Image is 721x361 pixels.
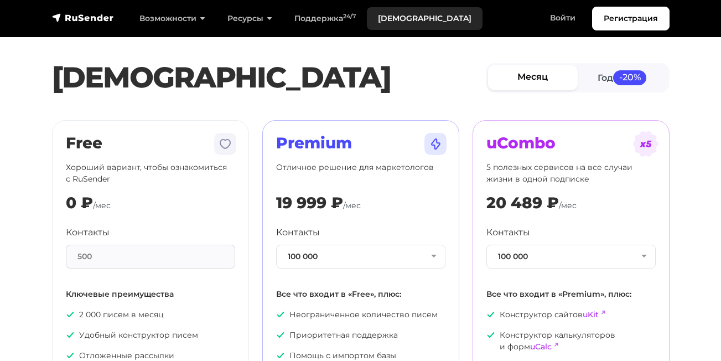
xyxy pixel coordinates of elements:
[613,70,646,85] span: -20%
[486,226,530,239] label: Контакты
[343,13,356,20] sup: 24/7
[276,226,320,239] label: Контакты
[66,309,235,321] p: 2 000 писем в месяц
[632,131,659,157] img: tarif-ucombo.svg
[276,288,445,300] p: Все что входит в «Free», плюс:
[343,200,361,210] span: /мес
[488,65,578,90] a: Месяц
[66,134,235,153] h2: Free
[66,226,110,239] label: Контакты
[66,329,235,341] p: Удобный конструктор писем
[592,7,670,30] a: Регистрация
[66,162,235,185] p: Хороший вариант, чтобы ознакомиться с RuSender
[93,200,111,210] span: /мес
[66,194,93,213] div: 0 ₽
[486,310,495,319] img: icon-ok.svg
[276,194,343,213] div: 19 999 ₽
[530,342,552,352] a: uCalc
[486,309,656,321] p: Конструктор сайтов
[486,245,656,269] button: 100 000
[276,310,285,319] img: icon-ok.svg
[66,351,75,360] img: icon-ok.svg
[216,7,283,30] a: Ресурсы
[276,331,285,339] img: icon-ok.svg
[52,60,486,95] h1: [DEMOGRAPHIC_DATA]
[276,351,285,360] img: icon-ok.svg
[276,245,445,269] button: 100 000
[486,162,656,185] p: 5 полезных сервисов на все случаи жизни в одной подписке
[486,331,495,339] img: icon-ok.svg
[583,310,599,319] a: uKit
[212,131,238,157] img: tarif-free.svg
[66,288,235,300] p: Ключевые преимущества
[52,12,114,23] img: RuSender
[66,331,75,339] img: icon-ok.svg
[486,329,656,353] p: Конструктор калькуляторов и форм
[276,329,445,341] p: Приоритетная поддержка
[539,7,587,29] a: Войти
[578,65,667,90] a: Год
[486,288,656,300] p: Все что входит в «Premium», плюс:
[559,200,577,210] span: /мес
[276,309,445,321] p: Неограниченное количество писем
[128,7,216,30] a: Возможности
[276,162,445,185] p: Отличное решение для маркетологов
[486,194,559,213] div: 20 489 ₽
[422,131,449,157] img: tarif-premium.svg
[486,134,656,153] h2: uCombo
[367,7,483,30] a: [DEMOGRAPHIC_DATA]
[276,134,445,153] h2: Premium
[283,7,367,30] a: Поддержка24/7
[66,310,75,319] img: icon-ok.svg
